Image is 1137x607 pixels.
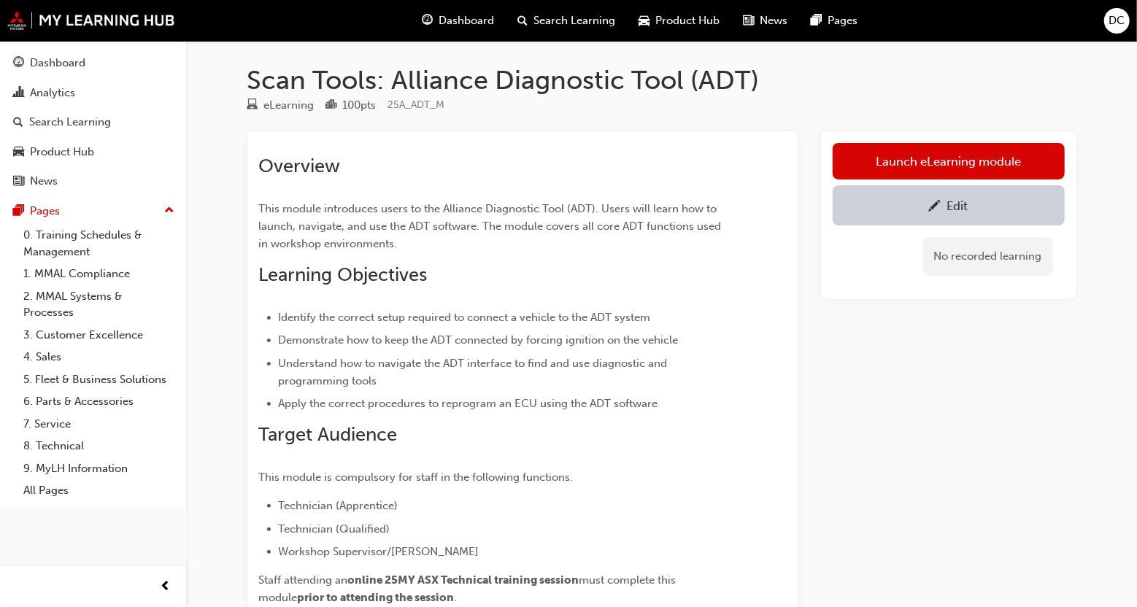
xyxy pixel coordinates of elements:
a: 5. Fleet & Business Solutions [18,368,180,391]
img: mmal [7,11,175,30]
span: News [760,12,787,29]
a: 4. Sales [18,346,180,368]
div: No recorded learning [923,237,1053,276]
a: Dashboard [6,50,180,77]
a: 1. MMAL Compliance [18,263,180,285]
span: search-icon [13,116,23,129]
a: 6. Parts & Accessories [18,390,180,413]
span: chart-icon [13,87,24,100]
a: 3. Customer Excellence [18,324,180,347]
span: search-icon [517,12,528,30]
span: pencil-icon [929,200,941,214]
a: Product Hub [6,139,180,166]
span: prev-icon [161,578,171,596]
span: up-icon [164,201,174,220]
button: DashboardAnalyticsSearch LearningProduct HubNews [6,47,180,198]
h1: Scan Tools: Alliance Diagnostic Tool (ADT) [247,64,1076,96]
span: car-icon [639,12,650,30]
div: Edit [947,198,968,213]
span: Learning Objectives [259,263,428,286]
span: prior to attending the session [298,591,455,604]
span: Technician (Apprentice) [279,499,398,512]
span: learningResourceType_ELEARNING-icon [247,99,258,112]
a: guage-iconDashboard [410,6,506,36]
span: . [455,591,458,604]
span: This module introduces users to the Alliance Diagnostic Tool (ADT). Users will learn how to launc... [259,202,725,250]
div: Type [247,96,315,115]
a: 0. Training Schedules & Management [18,224,180,263]
span: guage-icon [13,57,24,70]
span: news-icon [13,175,24,188]
span: DC [1109,12,1125,29]
span: pages-icon [13,205,24,218]
button: Pages [6,198,180,225]
a: All Pages [18,479,180,502]
span: Understand how to navigate the ADT interface to find and use diagnostic and programming tools [279,357,671,387]
div: Points [326,96,377,115]
span: Workshop Supervisor/[PERSON_NAME] [279,545,479,558]
a: Edit [833,185,1065,225]
a: news-iconNews [731,6,799,36]
span: Learning resource code [388,98,445,111]
div: eLearning [264,97,315,114]
div: Analytics [30,85,75,101]
span: pages-icon [811,12,822,30]
span: Target Audience [259,423,398,446]
button: DC [1104,8,1130,34]
span: news-icon [743,12,754,30]
span: online 25MY ASX Technical training session [348,573,579,587]
a: pages-iconPages [799,6,869,36]
a: 7. Service [18,413,180,436]
span: car-icon [13,146,24,159]
span: Dashboard [439,12,494,29]
a: Launch eLearning module [833,143,1065,179]
a: Analytics [6,80,180,107]
a: News [6,168,180,195]
a: 2. MMAL Systems & Processes [18,285,180,324]
span: Staff attending an [259,573,348,587]
a: search-iconSearch Learning [506,6,627,36]
div: 100 pts [343,97,377,114]
div: Product Hub [30,144,94,161]
span: Overview [259,155,341,177]
div: Search Learning [29,114,111,131]
span: podium-icon [326,99,337,112]
span: Technician (Qualified) [279,522,390,536]
a: 9. MyLH Information [18,457,180,480]
span: guage-icon [422,12,433,30]
a: Search Learning [6,109,180,136]
span: Search Learning [533,12,615,29]
span: Apply the correct procedures to reprogram an ECU using the ADT software [279,397,658,410]
span: This module is compulsory for staff in the following functions. [259,471,574,484]
div: Pages [30,203,60,220]
span: Pages [828,12,857,29]
span: Demonstrate how to keep the ADT connected by forcing ignition on the vehicle [279,333,679,347]
a: 8. Technical [18,435,180,457]
div: Dashboard [30,55,85,71]
span: Product Hub [655,12,720,29]
a: car-iconProduct Hub [627,6,731,36]
div: News [30,173,58,190]
span: Identify the correct setup required to connect a vehicle to the ADT system [279,311,651,324]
